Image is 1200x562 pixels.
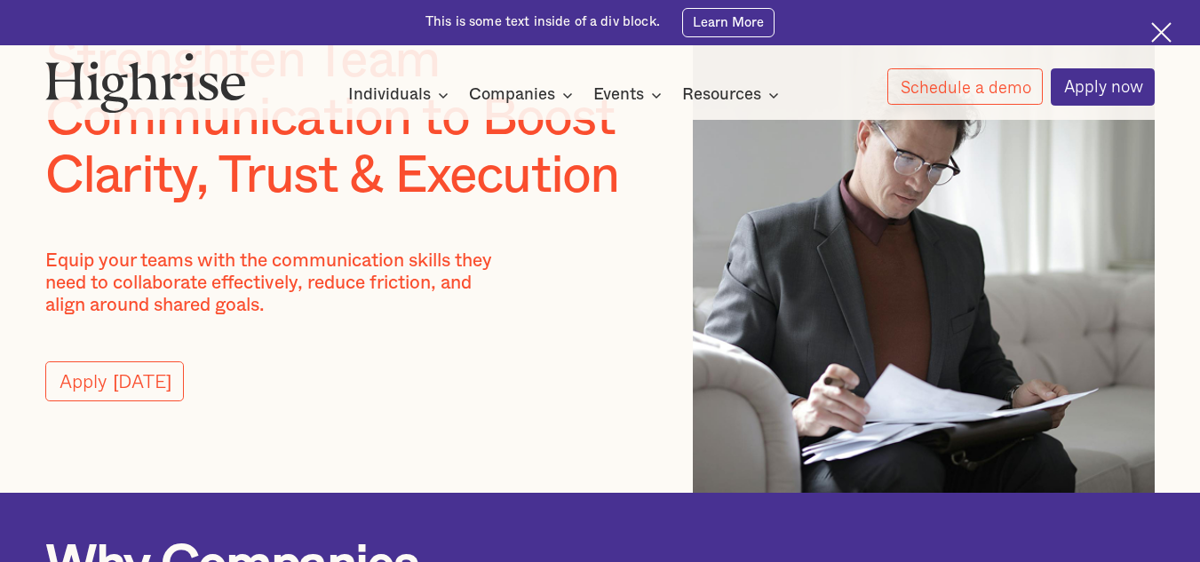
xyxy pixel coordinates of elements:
[1151,22,1172,43] img: Cross icon
[593,84,667,106] div: Events
[45,361,184,400] a: Apply [DATE]
[469,84,578,106] div: Companies
[887,68,1044,105] a: Schedule a demo
[45,52,246,113] img: Highrise logo
[682,84,761,106] div: Resources
[425,13,660,31] div: This is some text inside of a div block.
[1051,68,1156,106] a: Apply now
[469,84,555,106] div: Companies
[682,8,775,37] a: Learn More
[348,84,454,106] div: Individuals
[593,84,644,106] div: Events
[682,84,784,106] div: Resources
[348,84,431,106] div: Individuals
[45,250,496,317] p: Equip your teams with the communication skills they need to collaborate effectively, reduce frict...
